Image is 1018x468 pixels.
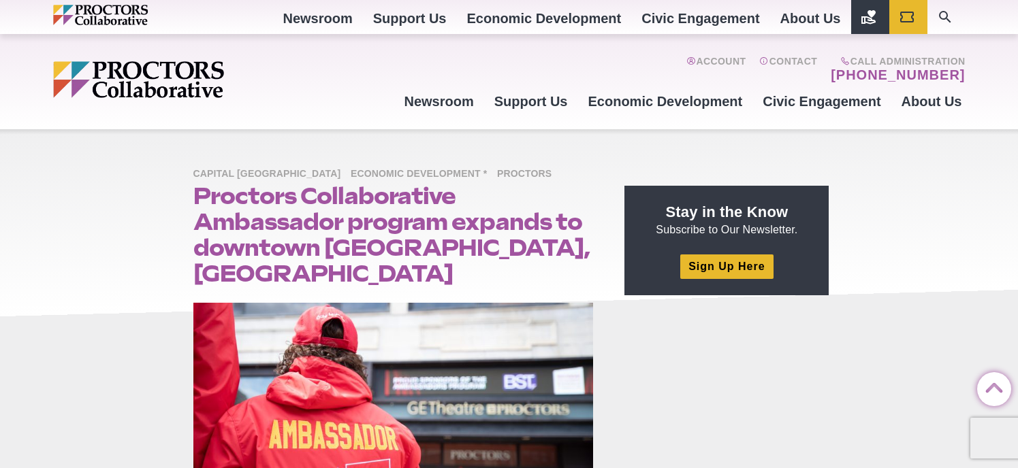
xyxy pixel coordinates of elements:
a: Account [686,56,746,83]
a: Back to Top [977,373,1004,400]
span: Capital [GEOGRAPHIC_DATA] [193,166,348,183]
p: Subscribe to Our Newsletter. [641,202,812,237]
a: Sign Up Here [680,254,773,278]
a: Contact [759,56,817,83]
a: Economic Development * [351,167,494,179]
img: Proctors logo [53,5,206,25]
a: [PHONE_NUMBER] [831,67,965,83]
a: Proctors [497,167,558,179]
h1: Proctors Collaborative Ambassador program expands to downtown [GEOGRAPHIC_DATA], [GEOGRAPHIC_DATA] [193,183,594,286]
a: Support Us [484,83,578,120]
span: Proctors [497,166,558,183]
span: Economic Development * [351,166,494,183]
a: Newsroom [394,83,483,120]
img: Proctors logo [53,61,329,98]
a: Capital [GEOGRAPHIC_DATA] [193,167,348,179]
span: Call Administration [827,56,965,67]
a: About Us [891,83,972,120]
a: Economic Development [578,83,753,120]
a: Civic Engagement [752,83,891,120]
strong: Stay in the Know [666,203,789,220]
